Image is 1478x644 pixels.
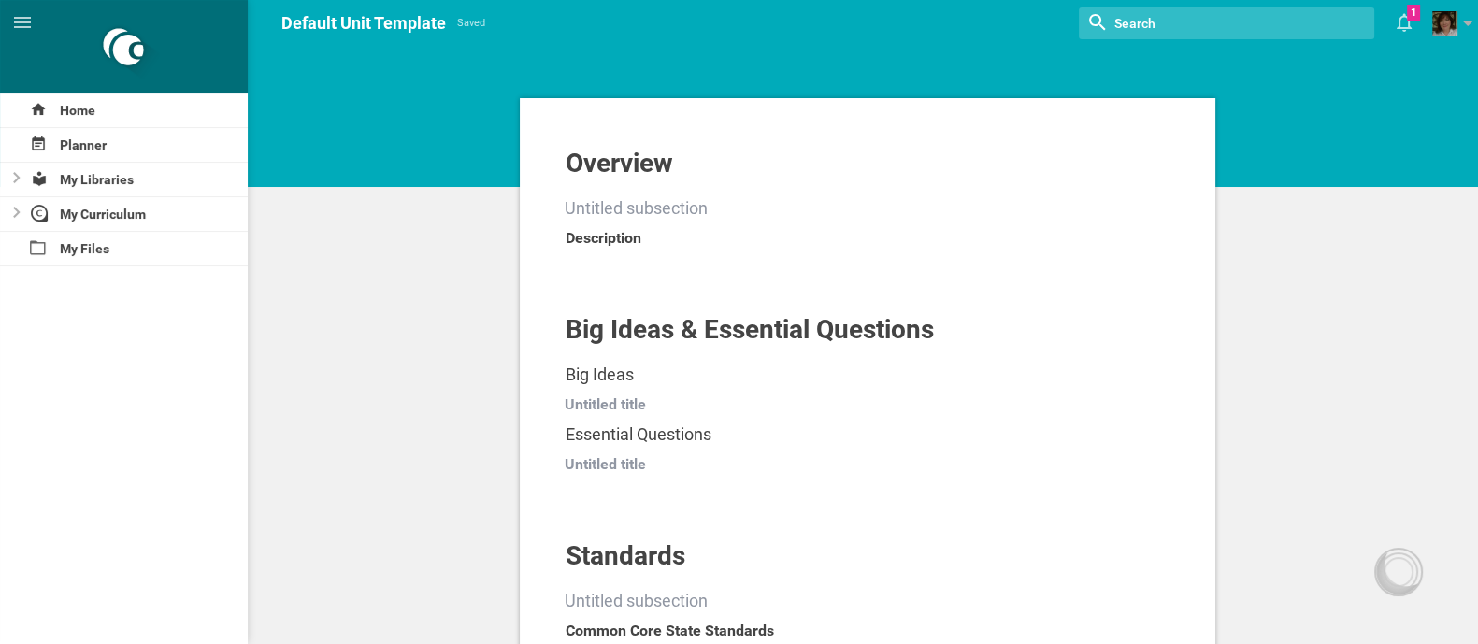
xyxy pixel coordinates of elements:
div: My Libraries [25,163,249,196]
span: Overview [566,148,673,179]
span: Big Ideas [566,365,634,384]
span: Standards [566,540,685,571]
span: Description [566,229,641,247]
span: Default Unit Template [281,13,446,33]
input: Search [1112,11,1289,36]
span: Saved [457,14,485,33]
span: Common Core State Standards [566,622,774,639]
span: Essential Questions [566,424,711,444]
span: Big Ideas & Essential Questions [566,314,934,345]
div: My Curriculum [25,197,249,231]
